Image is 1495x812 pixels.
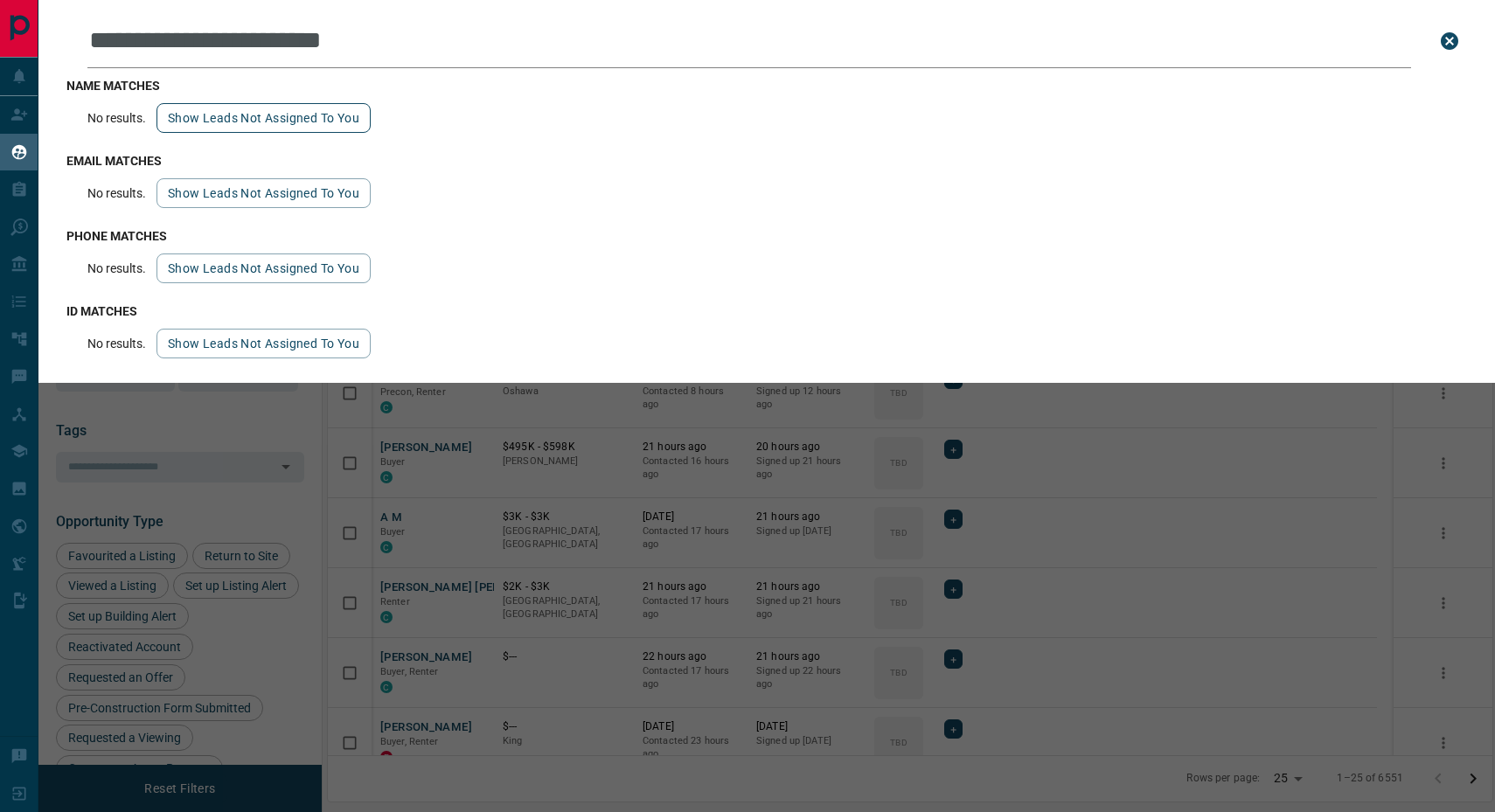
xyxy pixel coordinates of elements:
button: show leads not assigned to you [156,103,371,133]
p: No results. [87,337,146,350]
h3: id matches [66,304,1467,318]
p: No results. [87,111,146,125]
button: show leads not assigned to you [156,329,371,358]
button: close search bar [1432,24,1467,59]
button: show leads not assigned to you [156,253,371,283]
h3: email matches [66,154,1467,168]
h3: name matches [66,79,1467,93]
p: No results. [87,186,146,200]
button: show leads not assigned to you [156,178,371,208]
p: No results. [87,261,146,275]
h3: phone matches [66,229,1467,243]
